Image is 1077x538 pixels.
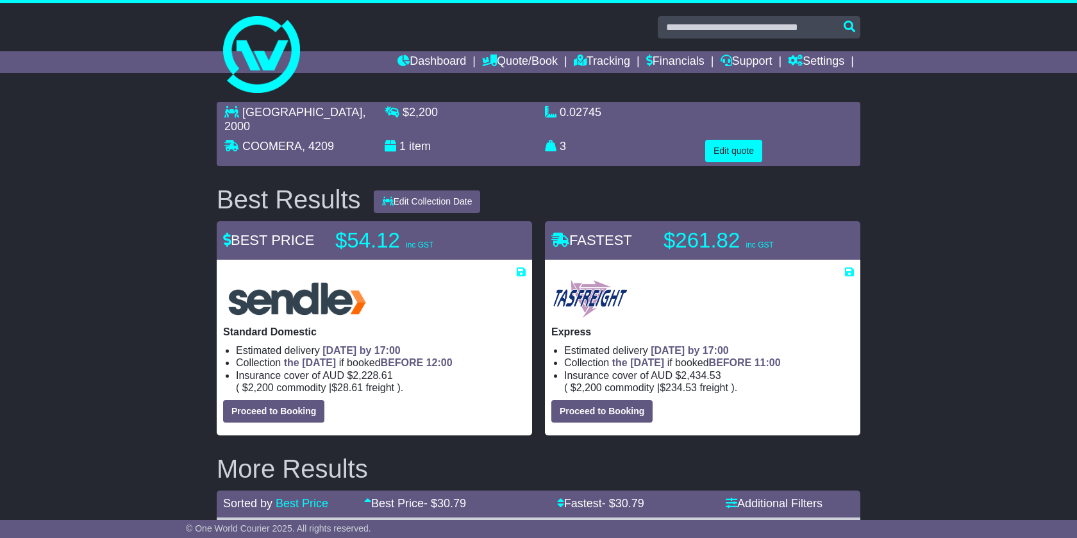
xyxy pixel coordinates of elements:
a: Best Price- $30.79 [364,497,466,510]
p: Express [551,326,854,338]
button: Proceed to Booking [551,400,653,423]
span: , 4209 [302,140,334,153]
span: the [DATE] [612,357,664,368]
span: 30.79 [615,497,644,510]
span: item [409,140,431,153]
span: inc GST [746,240,773,249]
a: Additional Filters [726,497,822,510]
button: Edit Collection Date [374,190,481,213]
span: - $ [602,497,644,510]
li: Estimated delivery [564,344,854,357]
span: COOMERA [242,140,302,153]
span: 2,200 [409,106,438,119]
span: 1 [399,140,406,153]
span: if booked [612,357,781,368]
span: Insurance cover of AUD $ [236,369,393,382]
span: inc GST [406,240,433,249]
span: © One World Courier 2025. All rights reserved. [186,523,371,534]
h2: More Results [217,455,860,483]
button: Edit quote [705,140,762,162]
span: [DATE] by 17:00 [322,345,401,356]
span: the [DATE] [284,357,336,368]
button: Proceed to Booking [223,400,324,423]
a: Support [721,51,772,73]
a: Best Price [276,497,328,510]
span: Insurance cover of AUD $ [564,369,721,382]
li: Collection [236,357,526,369]
p: $54.12 [335,228,496,253]
span: ( ). [236,382,403,394]
span: 3 [560,140,566,153]
li: Estimated delivery [236,344,526,357]
a: Quote/Book [482,51,558,73]
a: Settings [788,51,844,73]
img: Tasfreight: Express [551,278,629,319]
span: [DATE] by 17:00 [651,345,729,356]
span: 2,200 [248,382,274,393]
a: Tracking [574,51,630,73]
span: 0.02745 [560,106,601,119]
a: Financials [646,51,705,73]
span: 11:00 [755,357,781,368]
span: Commodity [276,382,326,393]
span: BEST PRICE [223,232,314,248]
span: ( ). [564,382,737,394]
span: 30.79 [437,497,466,510]
img: Sendle: Standard Domestic [223,278,371,319]
li: Collection [564,357,854,369]
span: | [657,382,660,393]
span: $ $ [567,382,731,393]
span: | [329,382,331,393]
span: BEFORE [381,357,424,368]
span: $ [403,106,438,119]
span: 234.53 [665,382,697,393]
span: Commodity [605,382,654,393]
span: FASTEST [551,232,632,248]
p: Standard Domestic [223,326,526,338]
span: 28.61 [337,382,363,393]
div: Best Results [210,185,367,214]
a: Dashboard [397,51,466,73]
span: 2,434.53 [681,370,721,381]
span: if booked [284,357,453,368]
a: Fastest- $30.79 [557,497,644,510]
span: Freight [366,382,394,393]
span: 12:00 [426,357,453,368]
span: - $ [424,497,466,510]
span: BEFORE [709,357,752,368]
span: , 2000 [224,106,365,133]
span: 2,200 [576,382,602,393]
span: 2,228.61 [353,370,392,381]
span: [GEOGRAPHIC_DATA] [242,106,362,119]
span: Freight [699,382,728,393]
p: $261.82 [664,228,824,253]
span: Sorted by [223,497,272,510]
span: $ $ [239,382,397,393]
